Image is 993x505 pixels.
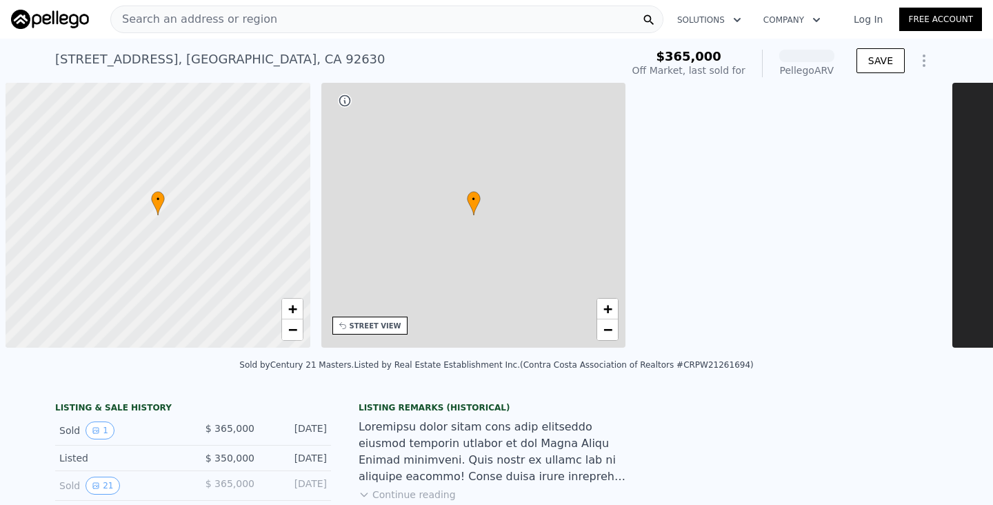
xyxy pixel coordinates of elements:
div: Listed [59,451,182,465]
a: Zoom in [282,299,303,319]
div: Pellego ARV [779,63,834,77]
div: Loremipsu dolor sitam cons adip elitseddo eiusmod temporin utlabor et dol Magna Aliqu Enimad mini... [359,419,634,485]
img: Pellego [11,10,89,29]
div: [DATE] [265,477,327,495]
div: Sold [59,477,182,495]
button: Solutions [666,8,752,32]
button: SAVE [856,48,905,73]
span: − [603,321,612,338]
div: Listed by Real Estate Establishment Inc. (Contra Costa Association of Realtors #CRPW21261694) [354,360,753,370]
span: • [151,193,165,206]
span: − [288,321,297,338]
span: Search an address or region [111,11,277,28]
a: Free Account [899,8,982,31]
div: • [467,191,481,215]
div: [DATE] [265,451,327,465]
button: Company [752,8,832,32]
button: Continue reading [359,488,456,502]
span: • [467,193,481,206]
div: [STREET_ADDRESS] , [GEOGRAPHIC_DATA] , CA 92630 [55,50,385,69]
div: Off Market, last sold for [632,63,745,77]
span: + [288,300,297,317]
span: $ 350,000 [205,453,254,464]
div: LISTING & SALE HISTORY [55,402,331,416]
a: Zoom in [597,299,618,319]
button: Show Options [910,47,938,75]
a: Zoom out [597,319,618,340]
span: $365,000 [656,49,721,63]
div: [DATE] [265,422,327,439]
button: View historical data [86,422,114,439]
div: Listing Remarks (Historical) [359,402,634,413]
div: • [151,191,165,215]
div: STREET VIEW [350,321,401,331]
a: Zoom out [282,319,303,340]
button: View historical data [86,477,119,495]
span: + [603,300,612,317]
div: Sold by Century 21 Masters . [239,360,354,370]
span: $ 365,000 [205,423,254,434]
span: $ 365,000 [205,478,254,489]
a: Log In [837,12,899,26]
div: Sold [59,422,182,439]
